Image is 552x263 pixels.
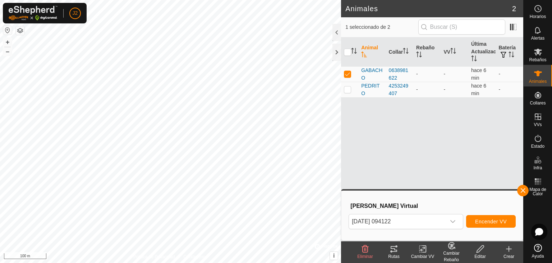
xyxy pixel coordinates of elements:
[496,37,523,67] th: Batería
[361,67,383,82] span: GABACHO
[509,53,514,58] p-sorticon: Activar para ordenar
[133,254,175,260] a: Política de Privacidad
[361,82,383,97] span: PEDRITO
[496,82,523,97] td: -
[466,215,516,228] button: Encender VV
[416,53,422,58] p-sorticon: Activar para ordenar
[530,14,546,19] span: Horarios
[466,253,494,260] div: Editar
[444,71,446,77] app-display-virtual-paddock-transition: -
[3,38,12,46] button: +
[9,6,57,21] img: Logo Gallagher
[525,187,550,196] span: Mapa de Calor
[330,252,338,260] button: i
[418,19,505,35] input: Buscar (S)
[471,83,486,96] span: 22 ago 2025, 11:33
[408,253,437,260] div: Cambiar VV
[416,70,438,78] div: -
[530,101,546,105] span: Collares
[379,253,408,260] div: Rutas
[3,47,12,56] button: –
[437,250,466,263] div: Cambiar Rebaño
[468,37,496,67] th: Última Actualización
[529,79,547,84] span: Animales
[361,53,367,58] p-sorticon: Activar para ordenar
[349,214,446,229] span: 2025-08-22 094122
[73,9,78,17] span: J2
[450,49,456,55] p-sorticon: Activar para ordenar
[403,49,409,55] p-sorticon: Activar para ordenar
[529,58,546,62] span: Rebaños
[389,82,410,97] div: 4253249407
[386,37,413,67] th: Collar
[389,67,410,82] div: 0638981622
[494,253,523,260] div: Crear
[512,3,516,14] span: 2
[534,122,542,127] span: VVs
[471,57,477,62] p-sorticon: Activar para ordenar
[531,144,544,148] span: Estado
[496,66,523,82] td: -
[444,86,446,92] app-display-virtual-paddock-transition: -
[351,49,357,55] p-sorticon: Activar para ordenar
[533,166,542,170] span: Infra
[3,26,12,35] button: Restablecer Mapa
[531,36,544,40] span: Alertas
[357,254,373,259] span: Eliminar
[471,67,486,81] span: 22 ago 2025, 11:32
[446,214,460,229] div: dropdown trigger
[532,254,544,258] span: Ayuda
[16,26,24,35] button: Capas del Mapa
[441,37,468,67] th: VV
[350,202,516,209] h3: [PERSON_NAME] Virtual
[358,37,386,67] th: Animal
[184,254,208,260] a: Contáctenos
[345,4,512,13] h2: Animales
[416,86,438,93] div: -
[413,37,441,67] th: Rebaño
[475,219,507,224] span: Encender VV
[333,253,335,259] span: i
[524,241,552,261] a: Ayuda
[345,23,418,31] span: 1 seleccionado de 2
